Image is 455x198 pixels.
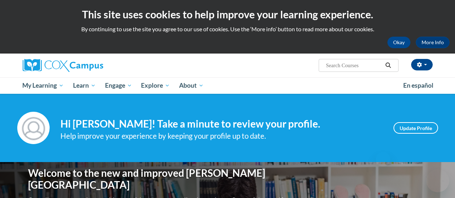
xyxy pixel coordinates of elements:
p: By continuing to use the site you agree to our use of cookies. Use the ‘More info’ button to read... [5,25,450,33]
iframe: Close message [376,152,390,166]
img: Profile Image [17,112,50,144]
h1: Welcome to the new and improved [PERSON_NAME][GEOGRAPHIC_DATA] [28,167,289,191]
input: Search Courses [325,61,383,70]
button: Account Settings [411,59,433,70]
div: Help improve your experience by keeping your profile up to date. [60,130,383,142]
a: About [174,77,208,94]
span: Explore [141,81,170,90]
a: More Info [416,37,450,48]
span: My Learning [22,81,64,90]
h4: Hi [PERSON_NAME]! Take a minute to review your profile. [60,118,383,130]
span: About [179,81,204,90]
span: En español [403,82,433,89]
img: Cox Campus [23,59,103,72]
a: En español [399,78,438,93]
h2: This site uses cookies to help improve your learning experience. [5,7,450,22]
span: Engage [105,81,132,90]
span: Learn [73,81,96,90]
a: Explore [136,77,174,94]
button: Okay [387,37,410,48]
a: Engage [100,77,137,94]
a: My Learning [18,77,69,94]
a: Learn [68,77,100,94]
div: Main menu [17,77,438,94]
a: Cox Campus [23,59,152,72]
button: Search [383,61,393,70]
a: Update Profile [393,122,438,134]
iframe: Button to launch messaging window [426,169,449,192]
